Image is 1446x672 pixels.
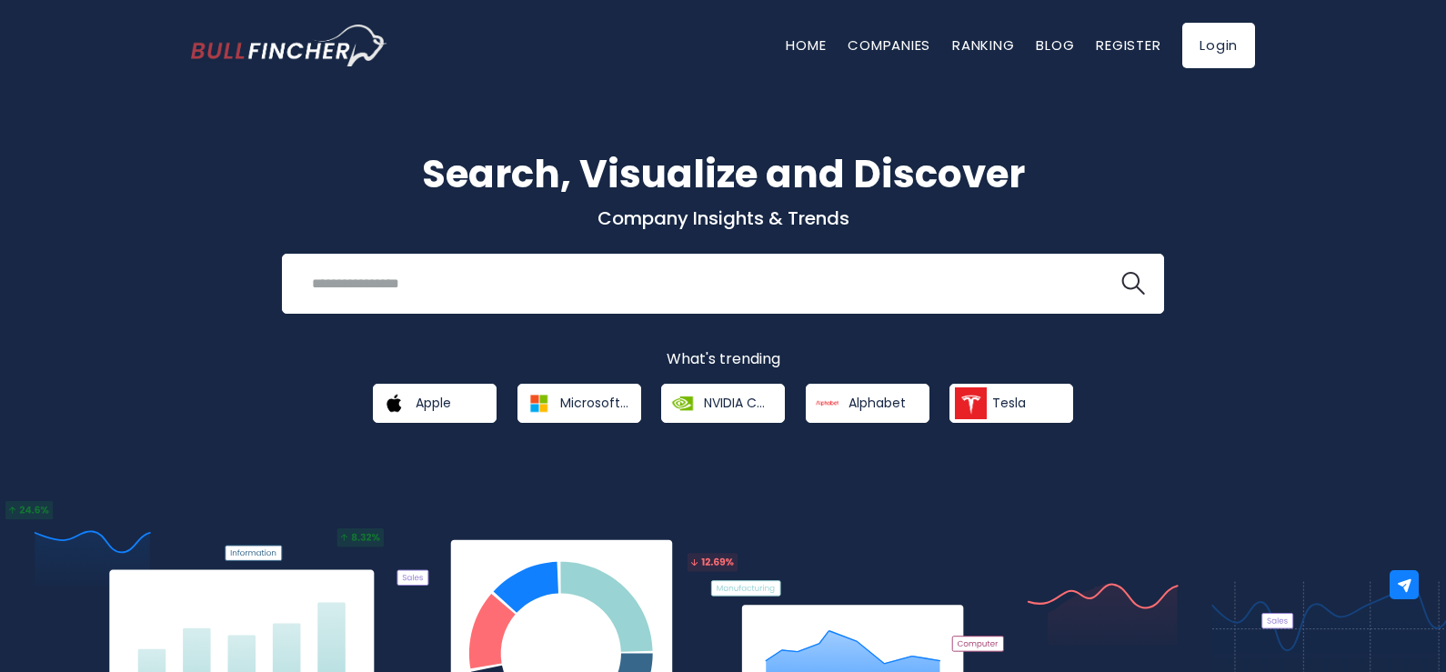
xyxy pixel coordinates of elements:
[191,350,1255,369] p: What's trending
[1096,35,1160,55] a: Register
[517,384,641,423] a: Microsoft Corporation
[849,395,906,411] span: Alphabet
[1182,23,1255,68] a: Login
[560,395,628,411] span: Microsoft Corporation
[806,384,929,423] a: Alphabet
[1121,272,1145,296] img: search icon
[786,35,826,55] a: Home
[949,384,1073,423] a: Tesla
[992,395,1026,411] span: Tesla
[191,25,387,66] img: Bullfincher logo
[191,25,387,66] a: Go to homepage
[704,395,772,411] span: NVIDIA Corporation
[191,145,1255,203] h1: Search, Visualize and Discover
[952,35,1014,55] a: Ranking
[1036,35,1074,55] a: Blog
[416,395,451,411] span: Apple
[661,384,785,423] a: NVIDIA Corporation
[848,35,930,55] a: Companies
[373,384,497,423] a: Apple
[191,206,1255,230] p: Company Insights & Trends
